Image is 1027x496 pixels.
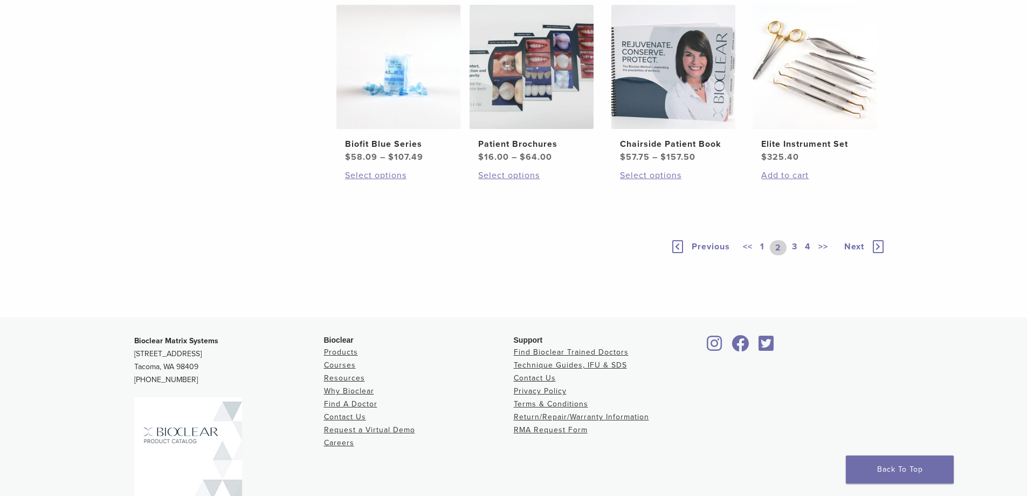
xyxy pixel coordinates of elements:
span: $ [761,152,767,162]
a: Bioclear [755,342,778,352]
span: Next [844,241,864,252]
a: 1 [758,240,767,255]
a: Back To Top [846,456,954,484]
span: – [652,152,658,162]
img: Chairside Patient Book [611,5,735,129]
bdi: 16.00 [478,152,509,162]
a: Privacy Policy [514,386,567,396]
a: Bioclear [728,342,753,352]
h2: Biofit Blue Series [345,138,452,151]
span: Bioclear [324,336,354,344]
span: $ [388,152,394,162]
span: – [380,152,385,162]
a: Patient BrochuresPatient Brochures [469,5,595,164]
a: RMA Request Form [514,425,588,434]
a: Biofit Blue SeriesBiofit Blue Series [336,5,461,164]
img: Patient Brochures [470,5,594,129]
a: Elite Instrument SetElite Instrument Set $325.40 [752,5,878,164]
h2: Chairside Patient Book [620,138,727,151]
a: Select options for “Patient Brochures” [478,169,585,182]
a: Select options for “Biofit Blue Series” [345,169,452,182]
a: Technique Guides, IFU & SDS [514,361,627,370]
a: << [741,240,755,255]
bdi: 107.49 [388,152,423,162]
img: Biofit Blue Series [336,5,460,129]
a: >> [816,240,830,255]
h2: Patient Brochures [478,138,585,151]
span: $ [478,152,484,162]
bdi: 58.09 [345,152,377,162]
strong: Bioclear Matrix Systems [134,336,218,345]
span: $ [660,152,666,162]
a: Courses [324,361,356,370]
a: Find A Doctor [324,399,377,409]
img: Elite Instrument Set [753,5,877,129]
a: 2 [770,240,787,255]
span: $ [620,152,626,162]
span: $ [345,152,351,162]
a: Select options for “Chairside Patient Book” [620,169,727,182]
a: Why Bioclear [324,386,374,396]
a: Return/Repair/Warranty Information [514,412,649,422]
a: Request a Virtual Demo [324,425,415,434]
p: [STREET_ADDRESS] Tacoma, WA 98409 [PHONE_NUMBER] [134,335,324,386]
a: Contact Us [324,412,366,422]
a: Resources [324,373,365,383]
a: Bioclear [704,342,726,352]
a: 4 [803,240,813,255]
span: Previous [692,241,730,252]
a: Chairside Patient BookChairside Patient Book [611,5,736,164]
a: 3 [790,240,799,255]
a: Add to cart: “Elite Instrument Set” [761,169,868,182]
a: Contact Us [514,373,556,383]
bdi: 325.40 [761,152,799,162]
a: Careers [324,438,354,447]
bdi: 157.50 [660,152,695,162]
bdi: 64.00 [520,152,552,162]
a: Products [324,348,358,357]
span: Support [514,336,543,344]
h2: Elite Instrument Set [761,138,868,151]
span: – [512,152,517,162]
a: Find Bioclear Trained Doctors [514,348,629,357]
bdi: 57.75 [620,152,650,162]
span: $ [520,152,526,162]
a: Terms & Conditions [514,399,588,409]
